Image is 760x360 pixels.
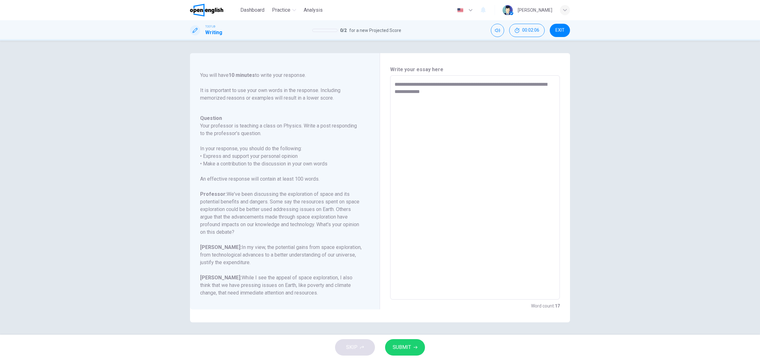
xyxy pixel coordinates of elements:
img: OpenEnglish logo [190,4,223,16]
span: SUBMIT [393,343,411,352]
button: Analysis [301,4,325,16]
span: 00:02:06 [522,28,539,33]
button: 00:02:06 [509,24,545,37]
div: [PERSON_NAME] [518,6,552,14]
b: 10 minutes [229,72,255,78]
h6: Word count : [531,302,560,310]
span: Practice [272,6,290,14]
h6: Your professor is teaching a class on Physics. Write a post responding to the professor’s question. [200,122,362,137]
div: Mute [491,24,504,37]
b: Professor: [200,191,227,197]
h6: We've been discussing the exploration of space and its potential benefits and dangers. Some say t... [200,190,362,236]
button: EXIT [550,24,570,37]
span: Dashboard [240,6,264,14]
span: EXIT [555,28,565,33]
button: SUBMIT [385,339,425,356]
button: Practice [269,4,299,16]
div: Hide [509,24,545,37]
b: [PERSON_NAME]: [200,275,242,281]
span: Analysis [304,6,323,14]
h1: Writing [205,29,222,36]
span: for a new Projected Score [349,27,401,34]
img: en [456,8,464,13]
img: Profile picture [503,5,513,15]
h6: Question [200,115,362,122]
span: TOEFL® [205,24,215,29]
h6: In my view, the potential gains from space exploration, from technological advances to a better u... [200,244,362,266]
strong: 17 [555,303,560,308]
a: OpenEnglish logo [190,4,238,16]
h6: While I see the appeal of space exploration, I also think that we have pressing issues on Earth, ... [200,274,362,297]
span: 0 / 2 [340,27,347,34]
h6: An effective response will contain at least 100 words. [200,175,362,183]
h6: In your response, you should do the following: • Express and support your personal opinion • Make... [200,145,362,168]
h6: Write your essay here [390,66,560,73]
button: Dashboard [238,4,267,16]
b: [PERSON_NAME]: [200,244,242,250]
